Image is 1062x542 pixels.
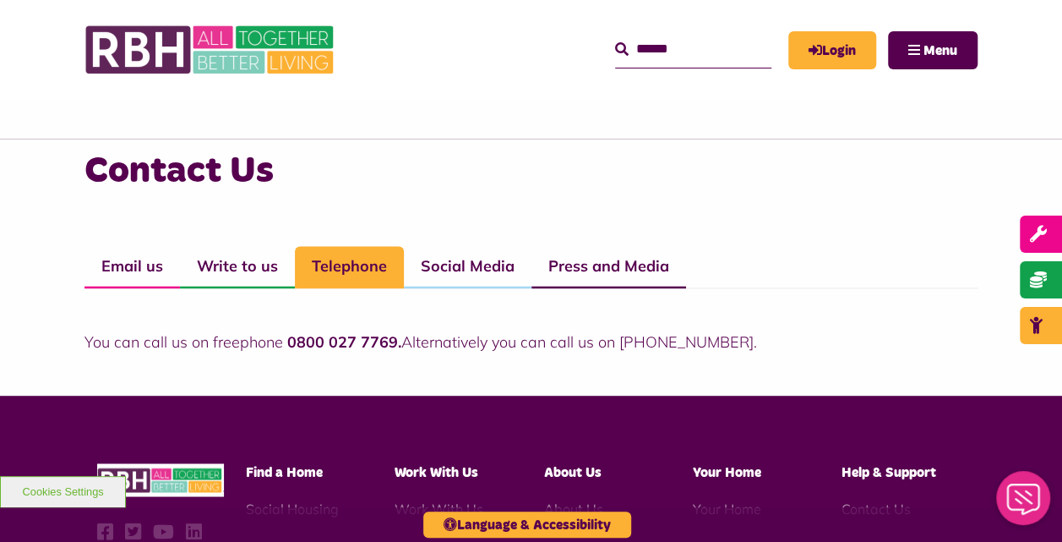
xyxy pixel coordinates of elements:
[246,465,323,479] span: Find a Home
[295,246,404,288] a: Telephone
[246,500,339,517] a: Social Housing - open in a new tab
[615,31,771,68] input: Search
[287,332,401,352] strong: 0800 027 7769.
[986,466,1062,542] iframe: Netcall Web Assistant for live chat
[84,331,978,353] p: You can call us on freephone Alternatively you can call us on [PHONE_NUMBER].
[404,246,531,288] a: Social Media
[788,31,876,69] a: MyRBH
[395,500,483,517] a: Work With Us
[923,44,957,57] span: Menu
[841,500,911,517] a: Contact Us
[84,246,180,288] a: Email us
[97,463,224,496] img: RBH
[543,465,601,479] span: About Us
[841,465,936,479] span: Help & Support
[423,512,631,538] button: Language & Accessibility
[395,465,478,479] span: Work With Us
[180,246,295,288] a: Write to us
[531,246,686,288] a: Press and Media
[693,500,761,517] a: Your Home
[693,465,761,479] span: Your Home
[84,17,338,83] img: RBH
[84,147,978,195] h3: Contact Us
[543,500,602,517] a: About Us
[888,31,978,69] button: Navigation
